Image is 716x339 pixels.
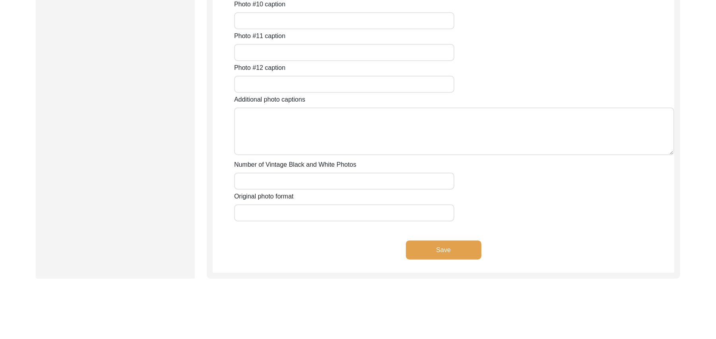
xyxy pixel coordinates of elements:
label: Original photo format [234,192,293,201]
label: Photo #12 caption [234,63,285,73]
label: Number of Vintage Black and White Photos [234,160,356,169]
label: Photo #11 caption [234,31,285,41]
button: Save [406,241,481,260]
label: Additional photo captions [234,95,305,104]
